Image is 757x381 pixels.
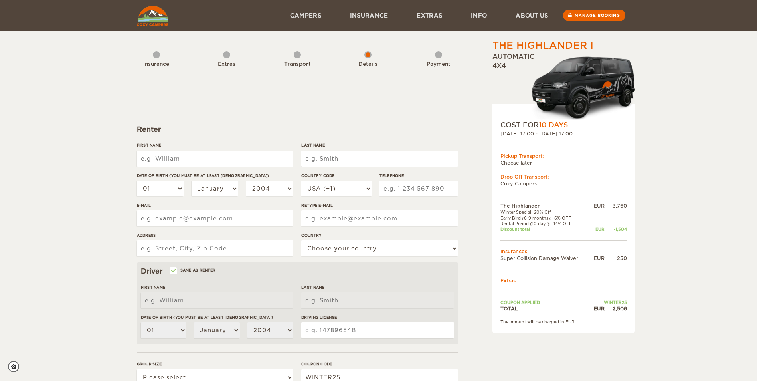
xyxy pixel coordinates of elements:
div: COST FOR [500,120,627,130]
img: Cozy-3.png [524,55,635,120]
div: EUR [589,202,605,209]
td: TOTAL [500,305,589,312]
label: Retype E-mail [301,202,458,208]
input: Same as renter [170,269,176,274]
div: The amount will be charged in EUR [500,319,627,325]
input: e.g. 1 234 567 890 [379,181,458,196]
div: Automatic 4x4 [492,52,635,120]
label: Telephone [379,173,458,179]
td: Extras [500,277,627,284]
label: Date of birth (You must be at least [DEMOGRAPHIC_DATA]) [137,173,293,179]
div: Insurance [134,61,178,68]
div: Details [346,61,390,68]
td: Super Collision Damage Waiver [500,255,589,262]
label: Last Name [301,284,454,290]
td: Cozy Campers [500,180,627,187]
label: Group size [137,361,293,367]
div: 2,506 [605,305,627,312]
input: e.g. William [137,151,293,167]
label: Coupon code [301,361,458,367]
label: Date of birth (You must be at least [DEMOGRAPHIC_DATA]) [141,314,293,320]
label: Address [137,232,293,238]
div: Payment [417,61,461,68]
div: 250 [605,255,627,262]
div: EUR [589,226,605,232]
span: 10 Days [539,121,568,129]
label: First Name [141,284,293,290]
div: The Highlander I [492,39,593,52]
td: Discount total [500,226,589,232]
div: Pickup Transport: [500,153,627,159]
input: e.g. example@example.com [137,210,293,226]
a: Cookie settings [8,361,24,372]
label: Driving License [301,314,454,320]
td: Choose later [500,159,627,166]
input: e.g. Smith [301,292,454,308]
input: e.g. Smith [301,151,458,167]
input: e.g. Street, City, Zip Code [137,240,293,256]
td: Rental Period (10 days): -14% OFF [500,221,589,226]
div: EUR [589,305,605,312]
label: Same as renter [170,266,216,274]
td: Early Bird (6-9 months): -6% OFF [500,215,589,221]
label: Country [301,232,458,238]
div: Renter [137,125,458,134]
div: Transport [275,61,319,68]
a: Manage booking [563,10,625,21]
div: EUR [589,255,605,262]
div: Driver [141,266,454,276]
input: e.g. William [141,292,293,308]
input: e.g. 14789654B [301,322,454,338]
label: E-mail [137,202,293,208]
div: -1,504 [605,226,627,232]
label: First Name [137,142,293,148]
td: WINTER25 [589,300,627,305]
td: Coupon applied [500,300,589,305]
div: Extras [205,61,249,68]
div: [DATE] 17:00 - [DATE] 17:00 [500,130,627,137]
label: Country Code [301,173,372,179]
td: The Highlander I [500,202,589,209]
img: Cozy Campers [137,6,168,26]
td: Winter Special -20% Off [500,209,589,215]
input: e.g. example@example.com [301,210,458,226]
td: Insurances [500,248,627,255]
label: Last Name [301,142,458,148]
div: Drop Off Transport: [500,173,627,180]
div: 3,760 [605,202,627,209]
